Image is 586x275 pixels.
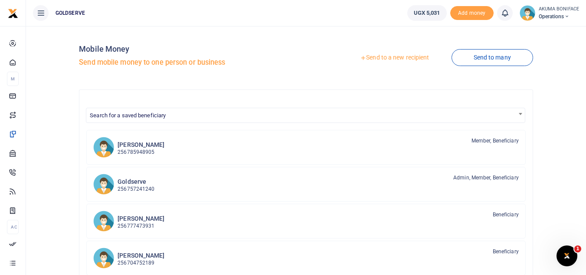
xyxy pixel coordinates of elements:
span: Add money [450,6,494,20]
span: Beneficiary [493,211,519,219]
span: 1 [574,245,581,252]
a: Send to many [452,49,533,66]
span: Member, Beneficiary [471,137,519,145]
h4: Mobile Money [79,44,302,54]
img: SK [93,248,114,268]
iframe: Intercom live chat [557,245,577,266]
span: Beneficiary [493,248,519,255]
a: UGX 5,031 [407,5,447,21]
img: IK [93,137,114,158]
p: 256785948905 [118,148,164,156]
img: G [93,174,114,195]
span: Search for a saved beneficiary [90,112,166,119]
p: 256777473931 [118,222,164,230]
span: UGX 5,031 [414,9,440,17]
p: 256757241240 [118,185,154,193]
a: HA [PERSON_NAME] 256777473931 Beneficiary [86,204,526,239]
h6: [PERSON_NAME] [118,141,164,149]
li: Wallet ballance [404,5,450,21]
small: AKUMA BONIFACE [539,6,579,13]
span: GOLDSERVE [52,9,88,17]
h6: [PERSON_NAME] [118,215,164,222]
span: Search for a saved beneficiary [86,108,525,122]
h6: [PERSON_NAME] [118,252,164,259]
a: G Goldserve 256757241240 Admin, Member, Beneficiary [86,167,526,202]
a: Add money [450,9,494,16]
li: Ac [7,220,19,234]
a: IK [PERSON_NAME] 256785948905 Member, Beneficiary [86,130,526,165]
img: profile-user [520,5,535,21]
span: Admin, Member, Beneficiary [453,174,519,182]
h5: Send mobile money to one person or business [79,58,302,67]
img: logo-small [8,8,18,19]
span: Search for a saved beneficiary [86,108,525,123]
a: Send to a new recipient [338,50,451,66]
span: Operations [539,13,579,20]
h6: Goldserve [118,178,154,186]
a: logo-small logo-large logo-large [8,10,18,16]
img: HA [93,211,114,232]
p: 256704752189 [118,259,164,267]
a: profile-user AKUMA BONIFACE Operations [520,5,579,21]
li: M [7,72,19,86]
li: Toup your wallet [450,6,494,20]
